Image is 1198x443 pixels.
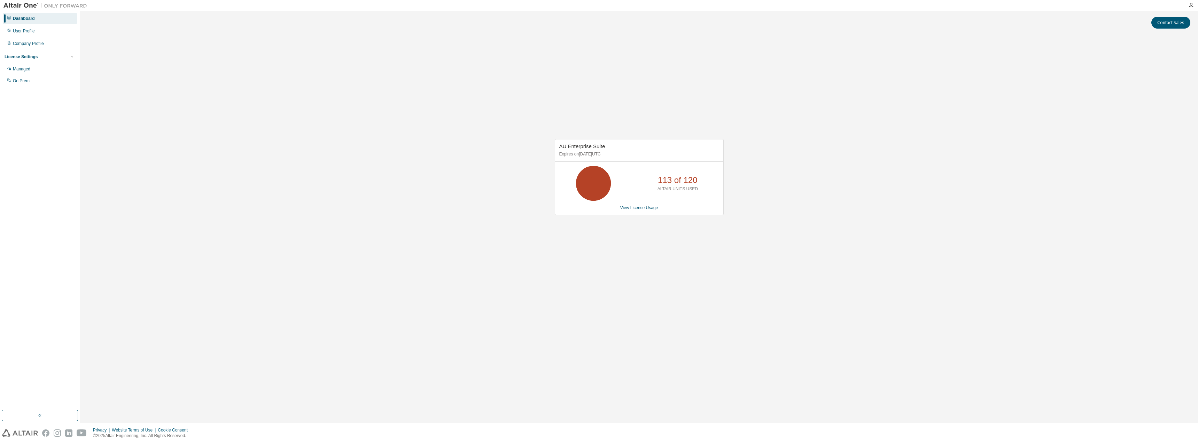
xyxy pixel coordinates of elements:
[13,78,30,84] div: On Prem
[54,429,61,437] img: instagram.svg
[559,151,717,157] p: Expires on [DATE] UTC
[1151,17,1190,29] button: Contact Sales
[93,433,192,439] p: © 2025 Altair Engineering, Inc. All Rights Reserved.
[658,174,697,186] p: 113 of 120
[13,41,44,46] div: Company Profile
[620,205,658,210] a: View License Usage
[13,16,35,21] div: Dashboard
[3,2,91,9] img: Altair One
[13,66,30,72] div: Managed
[158,427,192,433] div: Cookie Consent
[2,429,38,437] img: altair_logo.svg
[42,429,49,437] img: facebook.svg
[13,28,35,34] div: User Profile
[112,427,158,433] div: Website Terms of Use
[559,143,605,149] span: AU Enterprise Suite
[77,429,87,437] img: youtube.svg
[5,54,38,60] div: License Settings
[658,186,698,192] p: ALTAIR UNITS USED
[65,429,72,437] img: linkedin.svg
[93,427,112,433] div: Privacy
